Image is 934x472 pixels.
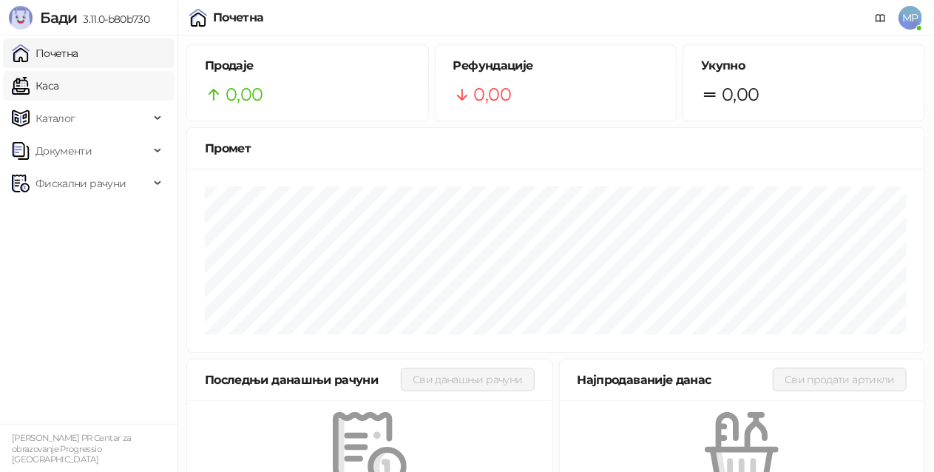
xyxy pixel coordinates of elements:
a: Каса [12,71,58,101]
div: Последњи данашњи рачуни [205,371,401,389]
span: MP [899,6,922,30]
small: [PERSON_NAME] PR Centar za obrazovanje Progressio [GEOGRAPHIC_DATA] [12,433,131,465]
span: 0,00 [226,81,263,109]
button: Сви продати артикли [773,368,907,391]
span: Фискални рачуни [35,169,126,198]
div: Почетна [213,12,264,24]
button: Сви данашњи рачуни [401,368,534,391]
a: Документација [869,6,893,30]
h5: Продаје [205,57,410,75]
span: Документи [35,136,92,166]
span: Бади [40,9,77,27]
span: 3.11.0-b80b730 [77,13,149,26]
span: 0,00 [722,81,759,109]
h5: Рефундације [453,57,659,75]
span: 0,00 [474,81,511,109]
a: Почетна [12,38,78,68]
span: Каталог [35,104,75,133]
h5: Укупно [701,57,907,75]
div: Најпродаваније данас [578,371,774,389]
img: Logo [9,6,33,30]
div: Промет [205,139,907,158]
